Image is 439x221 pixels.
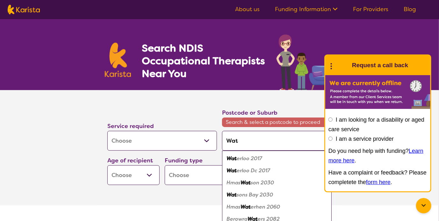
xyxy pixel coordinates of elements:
img: Karista logo [105,43,131,77]
a: For Providers [353,5,388,13]
div: Hmas Watson 2030 [225,177,328,189]
em: sons Bay 2030 [237,191,273,198]
a: form here [366,179,391,185]
img: occupational-therapy [277,34,334,90]
em: Wat [227,191,237,198]
a: About us [235,5,260,13]
em: Wat [227,167,237,174]
label: Service required [107,122,154,130]
div: Hmas Waterhen 2060 [225,201,328,213]
img: Karista [335,59,348,72]
p: Do you need help with funding? . [328,146,427,165]
h1: Request a call back [352,61,408,70]
label: I am looking for a disability or aged care service [328,117,424,132]
a: Funding Information [275,5,338,13]
em: erhen 2060 [251,203,280,210]
div: Watsons Bay 2030 [225,189,328,201]
h1: Search NDIS Occupational Therapists Near You [142,42,266,80]
label: I am a service provider [336,136,394,142]
em: Hmas [227,179,241,186]
label: Postcode or Suburb [222,109,277,117]
label: Funding type [165,157,203,164]
p: Have a complaint or feedback? Please completete the . [328,168,427,187]
div: Waterloo 2017 [225,153,328,165]
a: Blog [404,5,416,13]
div: Waterloo Dc 2017 [225,165,328,177]
img: Karista offline chat form to request call back [325,75,430,109]
img: Karista logo [8,5,40,14]
em: erloo 2017 [237,155,262,162]
input: Type [222,131,332,151]
label: Age of recipient [107,157,153,164]
span: Search & select a postcode to proceed [222,118,332,127]
em: erloo Dc 2017 [237,167,270,174]
em: son 2030 [251,179,274,186]
em: Hmas [227,203,241,210]
em: Wat [227,155,237,162]
em: Wat [241,203,251,210]
em: Wat [241,179,251,186]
